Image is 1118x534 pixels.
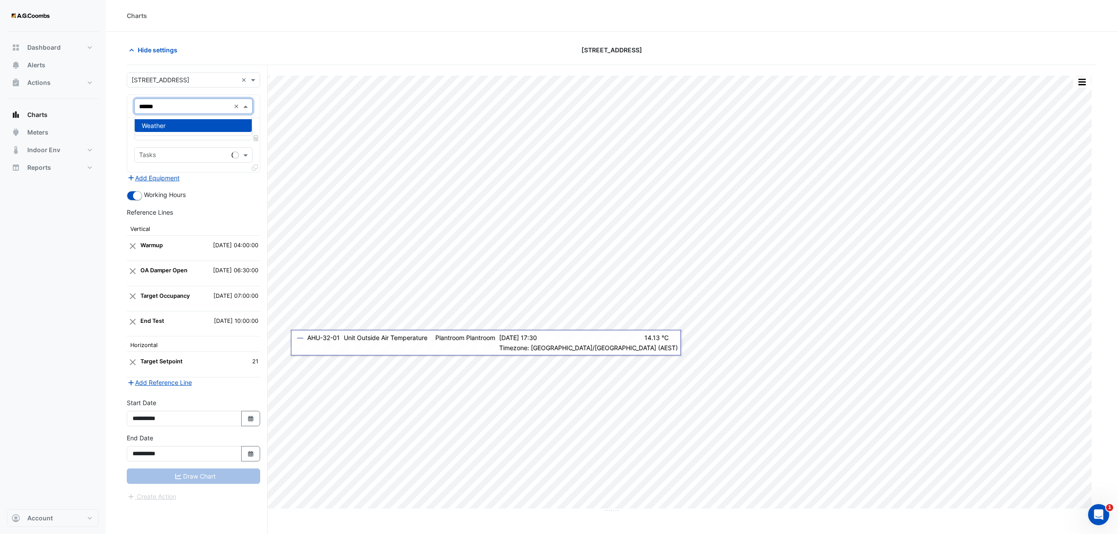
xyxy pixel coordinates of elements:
[7,56,99,74] button: Alerts
[135,116,252,135] div: Options List
[247,415,255,422] fa-icon: Select Date
[27,146,60,154] span: Indoor Env
[139,261,202,286] td: OA Damper Open
[7,124,99,141] button: Meters
[127,173,180,183] button: Add Equipment
[7,159,99,176] button: Reports
[1088,504,1109,525] iframe: Intercom live chat
[127,377,192,388] button: Add Reference Line
[27,163,51,172] span: Reports
[27,514,53,523] span: Account
[138,150,156,161] div: Tasks
[11,43,20,52] app-icon: Dashboard
[127,433,153,443] label: End Date
[7,74,99,91] button: Actions
[139,236,202,261] td: Warmup
[11,110,20,119] app-icon: Charts
[129,263,137,279] button: Close
[127,336,260,352] th: Horizontal
[140,267,188,274] strong: OA Damper Open
[140,293,190,299] strong: Target Occupancy
[129,238,137,254] button: Close
[27,128,48,137] span: Meters
[127,208,173,217] label: Reference Lines
[142,122,165,129] span: Weather
[7,106,99,124] button: Charts
[7,509,99,527] button: Account
[11,146,20,154] app-icon: Indoor Env
[202,261,260,286] td: [DATE] 06:30:00
[202,311,260,336] td: [DATE] 10:00:00
[27,61,45,69] span: Alerts
[234,102,241,111] span: Clear
[127,220,260,236] th: Vertical
[27,110,48,119] span: Charts
[127,11,147,20] div: Charts
[127,42,183,58] button: Hide settings
[127,398,156,407] label: Start Date
[202,286,260,311] td: [DATE] 07:00:00
[239,352,260,377] td: 21
[11,128,20,137] app-icon: Meters
[139,286,202,311] td: Target Occupancy
[140,358,183,365] strong: Target Setpoint
[129,288,137,305] button: Close
[7,39,99,56] button: Dashboard
[140,242,163,249] strong: Warmup
[144,191,186,198] span: Working Hours
[11,163,20,172] app-icon: Reports
[139,352,239,377] td: Target Setpoint
[11,61,20,69] app-icon: Alerts
[1106,504,1113,511] span: 1
[202,236,260,261] td: [DATE] 04:00:00
[7,141,99,159] button: Indoor Env
[581,45,642,55] span: [STREET_ADDRESS]
[241,75,249,84] span: Clear
[247,450,255,457] fa-icon: Select Date
[1073,77,1091,88] button: More Options
[252,164,258,171] span: Clone Favourites and Tasks from this Equipment to other Equipment
[11,7,50,25] img: Company Logo
[138,45,177,55] span: Hide settings
[11,78,20,87] app-icon: Actions
[27,43,61,52] span: Dashboard
[129,313,137,330] button: Close
[129,354,137,370] button: Close
[139,311,202,336] td: End Test
[140,318,164,324] strong: End Test
[127,492,177,499] app-escalated-ticket-create-button: Please correct errors first
[252,134,260,142] span: Choose Function
[27,78,51,87] span: Actions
